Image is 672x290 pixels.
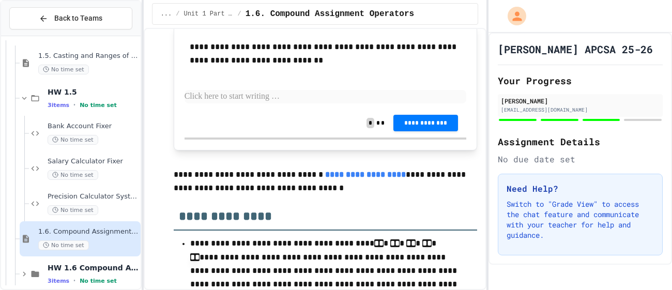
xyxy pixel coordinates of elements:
[48,157,139,166] span: Salary Calculator Fixer
[176,10,179,18] span: /
[501,106,660,114] div: [EMAIL_ADDRESS][DOMAIN_NAME]
[48,170,98,180] span: No time set
[161,10,172,18] span: ...
[498,73,663,88] h2: Your Progress
[48,263,139,272] span: HW 1.6 Compound Assignment Operators
[48,205,98,215] span: No time set
[38,227,139,236] span: 1.6. Compound Assignment Operators
[498,42,653,56] h1: [PERSON_NAME] APCSA 25-26
[48,87,139,97] span: HW 1.5
[38,240,89,250] span: No time set
[48,192,139,201] span: Precision Calculator System
[507,199,654,240] p: Switch to "Grade View" to access the chat feature and communicate with your teacher for help and ...
[498,134,663,149] h2: Assignment Details
[246,8,414,20] span: 1.6. Compound Assignment Operators
[38,52,139,60] span: 1.5. Casting and Ranges of Values
[9,7,132,29] button: Back to Teams
[498,153,663,165] div: No due date set
[501,96,660,105] div: [PERSON_NAME]
[80,102,117,109] span: No time set
[54,13,102,24] span: Back to Teams
[48,102,69,109] span: 3 items
[184,10,233,18] span: Unit 1 Part 2: 1.5 - 1.9
[73,277,75,285] span: •
[38,65,89,74] span: No time set
[80,278,117,284] span: No time set
[237,10,241,18] span: /
[48,122,139,131] span: Bank Account Fixer
[507,182,654,195] h3: Need Help?
[48,278,69,284] span: 3 items
[48,135,98,145] span: No time set
[73,101,75,109] span: •
[497,4,529,28] div: My Account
